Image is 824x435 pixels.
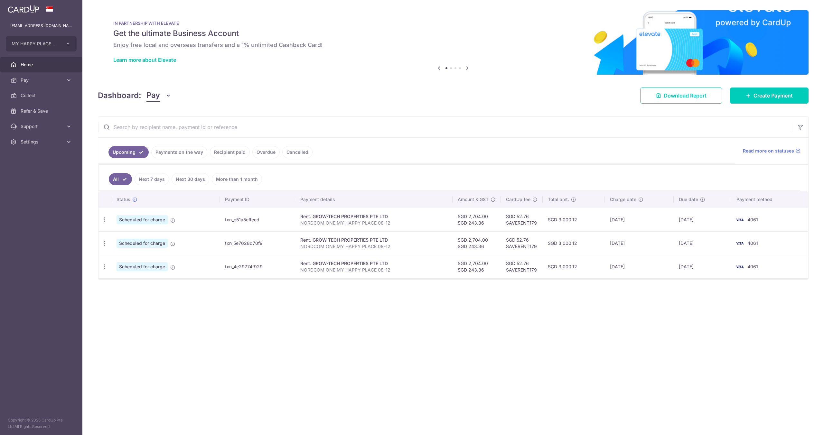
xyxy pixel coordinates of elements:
[730,88,809,104] a: Create Payment
[458,196,489,203] span: Amount & GST
[212,173,262,185] a: More than 1 month
[252,146,280,158] a: Overdue
[605,208,673,231] td: [DATE]
[295,191,453,208] th: Payment details
[8,5,39,13] img: CardUp
[98,10,809,75] img: Renovation banner
[747,240,758,246] span: 4061
[6,36,77,51] button: MY HAPPY PLACE PTE. LTD.
[300,213,447,220] div: Rent. GROW-TECH PROPERTIES PTE LTD
[98,90,141,101] h4: Dashboard:
[21,139,63,145] span: Settings
[117,239,168,248] span: Scheduled for charge
[610,196,636,203] span: Charge date
[501,231,543,255] td: SGD 52.76 SAVERENT179
[21,77,63,83] span: Pay
[10,23,72,29] p: [EMAIL_ADDRESS][DOMAIN_NAME]
[747,264,758,269] span: 4061
[117,215,168,224] span: Scheduled for charge
[300,260,447,267] div: Rent. GROW-TECH PROPERTIES PTE LTD
[605,255,673,278] td: [DATE]
[172,173,209,185] a: Next 30 days
[548,196,569,203] span: Total amt.
[453,208,501,231] td: SGD 2,704.00 SGD 243.36
[300,220,447,226] p: NORDCOM ONE MY HAPPY PLACE 08-12
[21,61,63,68] span: Home
[605,231,673,255] td: [DATE]
[743,148,801,154] a: Read more on statuses
[113,21,793,26] p: IN PARTNERSHIP WITH ELEVATE
[109,173,132,185] a: All
[135,173,169,185] a: Next 7 days
[300,237,447,243] div: Rent. GROW-TECH PROPERTIES PTE LTD
[151,146,207,158] a: Payments on the way
[506,196,530,203] span: CardUp fee
[21,92,63,99] span: Collect
[543,255,605,278] td: SGD 3,000.12
[117,196,130,203] span: Status
[113,41,793,49] h6: Enjoy free local and overseas transfers and a 1% unlimited Cashback Card!
[113,28,793,39] h5: Get the ultimate Business Account
[117,262,168,271] span: Scheduled for charge
[674,208,731,231] td: [DATE]
[747,217,758,222] span: 4061
[21,123,63,130] span: Support
[21,108,63,114] span: Refer & Save
[731,191,808,208] th: Payment method
[220,255,295,278] td: txn_4e29774f929
[453,231,501,255] td: SGD 2,704.00 SGD 243.36
[108,146,149,158] a: Upcoming
[220,231,295,255] td: txn_5e7628d70f9
[674,255,731,278] td: [DATE]
[220,208,295,231] td: txn_e51a5cffecd
[679,196,698,203] span: Due date
[12,41,59,47] span: MY HAPPY PLACE PTE. LTD.
[754,92,793,99] span: Create Payment
[453,255,501,278] td: SGD 2,704.00 SGD 243.36
[640,88,722,104] a: Download Report
[501,255,543,278] td: SGD 52.76 SAVERENT179
[300,267,447,273] p: NORDCOM ONE MY HAPPY PLACE 08-12
[543,231,605,255] td: SGD 3,000.12
[501,208,543,231] td: SGD 52.76 SAVERENT179
[743,148,794,154] span: Read more on statuses
[733,239,746,247] img: Bank Card
[113,57,176,63] a: Learn more about Elevate
[543,208,605,231] td: SGD 3,000.12
[733,216,746,224] img: Bank Card
[733,263,746,271] img: Bank Card
[146,89,171,102] button: Pay
[98,117,793,137] input: Search by recipient name, payment id or reference
[664,92,707,99] span: Download Report
[282,146,313,158] a: Cancelled
[300,243,447,250] p: NORDCOM ONE MY HAPPY PLACE 08-12
[220,191,295,208] th: Payment ID
[674,231,731,255] td: [DATE]
[210,146,250,158] a: Recipient paid
[146,89,160,102] span: Pay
